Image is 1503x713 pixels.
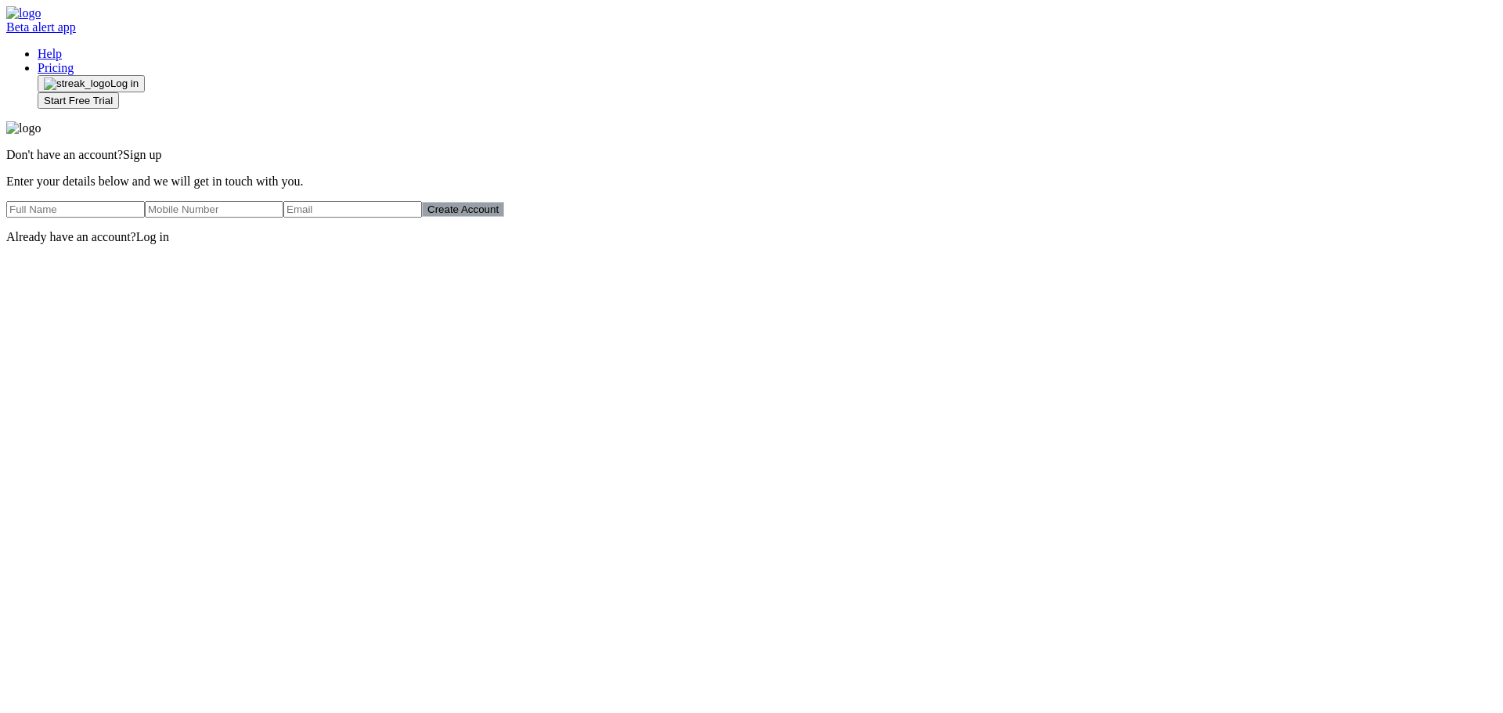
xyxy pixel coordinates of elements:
input: Mobile Number [145,201,283,218]
span: Beta alert app [6,20,76,34]
input: Email [283,201,422,218]
img: logo [6,121,41,135]
span: Log in [136,230,169,243]
button: Create Account [422,202,504,217]
img: logo [6,6,41,20]
a: Pricing [38,61,74,74]
a: Help [38,47,62,60]
p: Already have an account? [6,230,1497,244]
p: Enter your details below and we will get in touch with you. [6,175,1497,189]
span: Don't have an account? [6,148,123,161]
p: Sign up [6,148,1497,162]
img: streak_logo [44,77,110,90]
button: Start Free Trial [38,92,119,109]
span: Log in [110,77,139,90]
a: logoBeta alert app [6,20,1497,34]
button: streak_logoLog in [38,75,145,92]
input: Full Name [6,201,145,218]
